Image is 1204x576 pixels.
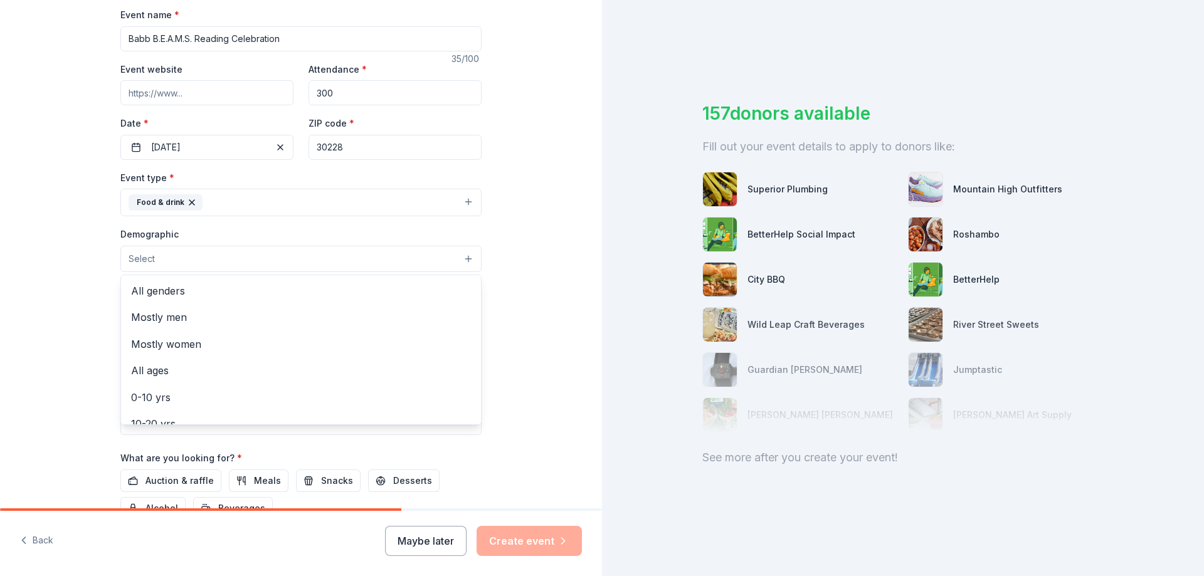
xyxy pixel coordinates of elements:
span: Select [129,251,155,266]
span: 0-10 yrs [131,389,471,406]
button: Select [120,246,482,272]
span: All genders [131,283,471,299]
span: Mostly women [131,336,471,352]
span: Mostly men [131,309,471,325]
span: 10-20 yrs [131,416,471,432]
div: Select [120,275,482,425]
span: All ages [131,362,471,379]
